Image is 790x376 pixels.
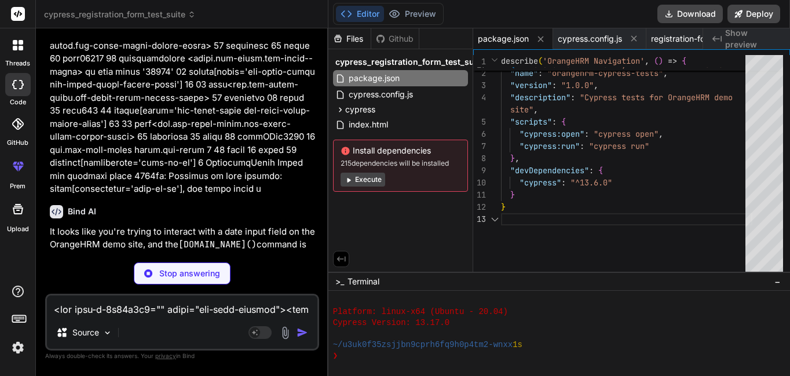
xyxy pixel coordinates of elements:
span: ) [659,56,663,66]
button: − [772,272,783,291]
span: cypress.config.js [558,33,622,45]
p: Stop answering [159,268,220,279]
label: threads [5,59,30,68]
span: ( [654,56,659,66]
span: "cypress" [520,177,561,188]
p: Always double-check its answers. Your in Bind [45,351,319,362]
span: "cypress:open" [520,129,584,139]
span: Terminal [348,276,379,287]
code: <select> [213,252,254,264]
span: >_ [335,276,344,287]
div: 12 [473,201,486,213]
span: : [589,165,594,176]
span: cypress.config.js [348,87,414,101]
span: "Cypress tests for OrangeHRM demo [580,92,733,103]
span: package.json [478,33,529,45]
div: 8 [473,152,486,165]
span: ❯ [333,351,339,362]
span: , [663,68,668,78]
img: icon [297,327,308,338]
span: ~/u3uk0f35zsjjbn9cprh6fq9h0p4tm2-wnxx [333,340,513,351]
div: 6 [473,128,486,140]
span: : [538,68,543,78]
span: 1s [513,340,522,351]
button: Download [657,5,723,23]
span: privacy [155,352,176,359]
span: } [510,189,515,200]
span: "name" [510,68,538,78]
img: Pick Models [103,328,112,338]
div: 4 [473,92,486,104]
span: Install dependencies [341,145,460,156]
button: Execute [341,173,385,187]
code: [DOMAIN_NAME]() [178,239,257,250]
button: Preview [384,6,441,22]
span: 1 [473,56,486,68]
span: "cypress open" [594,129,659,139]
label: code [10,97,26,107]
button: Deploy [727,5,780,23]
span: , [533,104,538,115]
span: "cypress:run" [520,141,580,151]
span: } [510,153,515,163]
span: registration-form.cy.js [651,33,734,45]
span: index.html [348,118,389,132]
div: 9 [473,165,486,177]
span: Platform: linux-x64 (Ubuntu - 20.04) [333,306,508,317]
span: : [561,177,566,188]
span: 'OrangeHRM Navigation' [543,56,645,66]
span: "devDependencies" [510,165,589,176]
span: => [668,56,677,66]
div: 3 [473,79,486,92]
div: 10 [473,177,486,189]
div: 7 [473,140,486,152]
div: 11 [473,189,486,201]
span: : [584,129,589,139]
span: "scripts" [510,116,552,127]
span: − [774,276,781,287]
div: Github [371,33,419,45]
label: prem [10,181,25,191]
span: , [659,129,663,139]
span: , [594,80,598,90]
p: It looks like you're trying to interact with a date input field on the OrangeHRM demo site, and t... [50,225,317,291]
img: settings [8,338,28,357]
div: Click to collapse the range. [487,213,502,225]
span: : [580,141,584,151]
span: Cypress Version: 13.17.0 [333,317,449,328]
span: "1.0.0" [561,80,594,90]
span: "version" [510,80,552,90]
span: : [552,116,557,127]
span: package.json [348,71,401,85]
span: site" [510,104,533,115]
p: Source [72,327,99,338]
span: "orangehrm-cypress-tests" [547,68,663,78]
span: { [598,165,603,176]
span: } [501,202,506,212]
div: 5 [473,116,486,128]
span: cypress [345,104,375,115]
span: { [682,56,686,66]
button: Editor [336,6,384,22]
span: describe [501,56,538,66]
span: , [515,153,520,163]
span: Show preview [725,27,781,50]
span: "description" [510,92,570,103]
div: 13 [473,213,486,225]
h6: Bind AI [68,206,96,217]
span: "cypress run" [589,141,649,151]
span: "^13.6.0" [570,177,612,188]
span: : [552,80,557,90]
span: cypress_registration_form_test_suite [44,9,196,20]
span: 215 dependencies will be installed [341,159,460,168]
span: : [570,92,575,103]
span: , [645,56,649,66]
div: Files [328,33,371,45]
div: 2 [473,67,486,79]
span: cypress_registration_form_test_suite [335,56,484,68]
label: GitHub [7,138,28,148]
label: Upload [7,224,29,234]
span: ( [538,56,543,66]
img: attachment [279,326,292,340]
span: { [561,116,566,127]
